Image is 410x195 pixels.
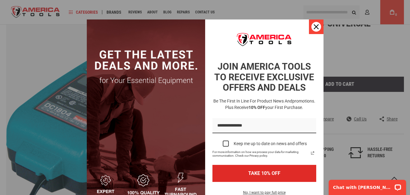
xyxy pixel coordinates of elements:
button: TAKE 10% OFF [212,165,316,182]
iframe: LiveChat chat widget [325,176,410,195]
input: Email field [212,118,316,134]
span: For more information on how we process your data for marketing communication. Check our Privacy p... [212,150,309,158]
svg: link icon [309,149,316,157]
a: Read our Privacy Policy [309,149,316,157]
button: Close [309,19,324,34]
strong: 10% OFF [249,105,265,110]
strong: JOIN AMERICA TOOLS TO RECEIVE EXCLUSIVE OFFERS AND DEALS [214,61,314,93]
div: Keep me up to date on news and offers [234,141,307,146]
svg: close icon [314,24,319,29]
h3: Be the first in line for product news and [211,98,317,111]
span: promotions. Plus receive your first purchase. [225,99,315,110]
